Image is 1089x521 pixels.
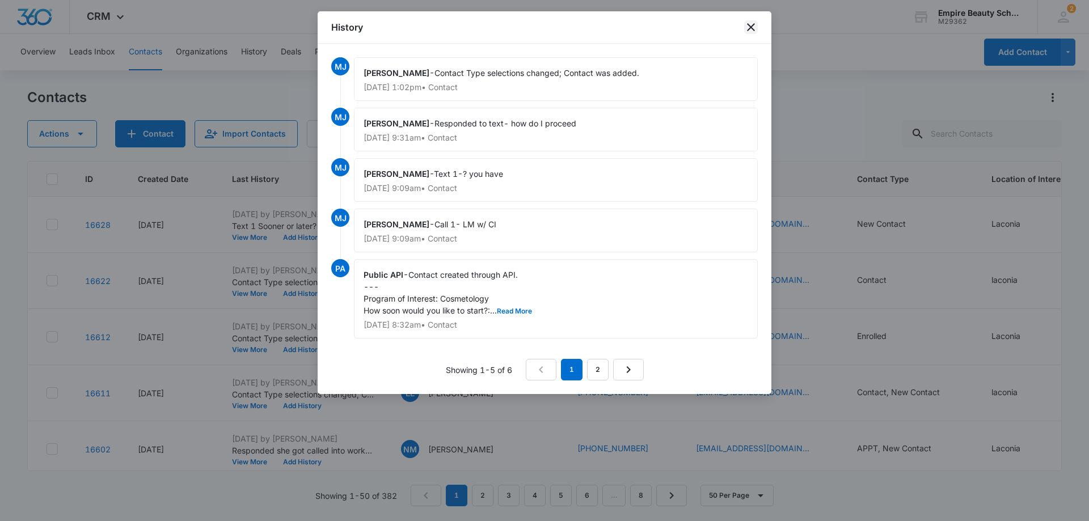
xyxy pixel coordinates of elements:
[364,219,429,229] span: [PERSON_NAME]
[613,359,644,380] a: Next Page
[744,20,758,34] button: close
[331,57,349,75] span: MJ
[434,219,496,229] span: Call 1- LM w/ CI
[364,83,748,91] p: [DATE] 1:02pm • Contact
[354,57,758,101] div: -
[446,364,512,376] p: Showing 1-5 of 6
[331,259,349,277] span: PA
[331,20,363,34] h1: History
[331,158,349,176] span: MJ
[434,118,576,128] span: Responded to text- how do I proceed
[364,68,429,78] span: [PERSON_NAME]
[331,108,349,126] span: MJ
[526,359,644,380] nav: Pagination
[364,270,403,279] span: Public API
[587,359,609,380] a: Page 2
[364,270,532,315] span: Contact created through API. --- Program of Interest: Cosmetology How soon would you like to star...
[331,209,349,227] span: MJ
[354,158,758,202] div: -
[364,321,748,329] p: [DATE] 8:32am • Contact
[561,359,583,380] em: 1
[364,235,748,243] p: [DATE] 9:09am • Contact
[354,209,758,252] div: -
[434,68,639,78] span: Contact Type selections changed; Contact was added.
[354,259,758,338] div: -
[364,184,748,192] p: [DATE] 9:09am • Contact
[364,118,429,128] span: [PERSON_NAME]
[354,108,758,151] div: -
[364,134,748,142] p: [DATE] 9:31am • Contact
[497,308,532,315] button: Read More
[434,169,503,179] span: Text 1-? you have
[364,169,429,179] span: [PERSON_NAME]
